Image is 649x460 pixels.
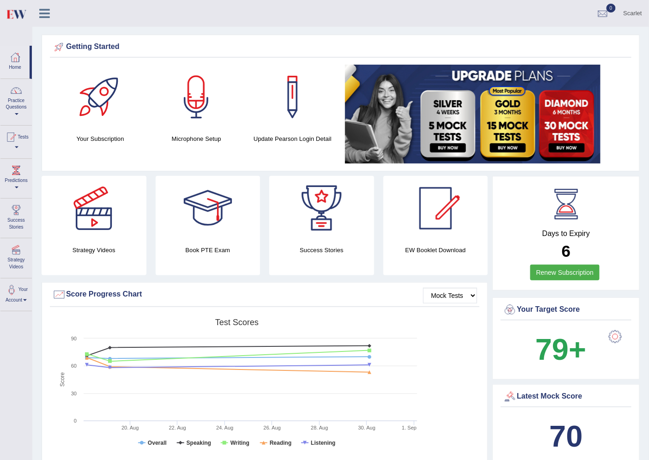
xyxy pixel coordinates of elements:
[121,425,139,430] tspan: 20. Aug
[249,134,336,144] h4: Update Pearson Login Detail
[153,134,240,144] h4: Microphone Setup
[358,425,376,430] tspan: 30. Aug
[0,126,32,156] a: Tests
[549,419,582,453] b: 70
[530,265,600,280] a: Renew Subscription
[503,390,629,404] div: Latest Mock Score
[0,238,32,275] a: Strategy Videos
[503,230,629,238] h4: Days to Expiry
[0,199,32,235] a: Success Stories
[74,418,77,424] text: 0
[270,440,291,446] tspan: Reading
[562,242,570,260] b: 6
[0,159,32,195] a: Predictions
[71,363,77,369] text: 60
[0,79,32,122] a: Practice Questions
[311,425,328,430] tspan: 28. Aug
[215,318,259,327] tspan: Test scores
[71,336,77,341] text: 90
[216,425,233,430] tspan: 24. Aug
[0,46,30,76] a: Home
[503,303,629,317] div: Your Target Score
[52,288,477,302] div: Score Progress Chart
[169,425,186,430] tspan: 22. Aug
[59,372,66,387] tspan: Score
[311,440,335,446] tspan: Listening
[269,245,374,255] h4: Success Stories
[607,4,616,12] span: 0
[230,440,249,446] tspan: Writing
[156,245,261,255] h4: Book PTE Exam
[383,245,488,255] h4: EW Booklet Download
[71,391,77,396] text: 30
[42,245,146,255] h4: Strategy Videos
[402,425,417,430] tspan: 1. Sep
[57,134,144,144] h4: Your Subscription
[187,440,211,446] tspan: Speaking
[148,440,167,446] tspan: Overall
[0,278,32,309] a: Your Account
[345,65,600,163] img: small5.jpg
[264,425,281,430] tspan: 26. Aug
[535,333,586,366] b: 79+
[52,40,629,54] div: Getting Started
